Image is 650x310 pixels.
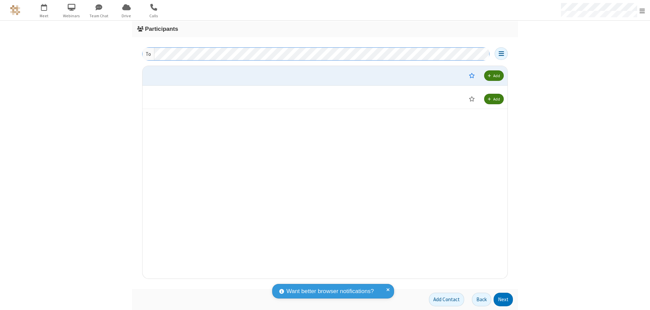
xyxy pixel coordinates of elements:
[31,13,57,19] span: Meet
[633,292,645,305] iframe: Chat
[464,70,479,81] button: Moderator
[10,5,20,15] img: QA Selenium DO NOT DELETE OR CHANGE
[286,287,374,296] span: Want better browser notifications?
[493,96,500,101] span: Add
[59,13,84,19] span: Webinars
[472,293,491,306] button: Back
[494,293,513,306] button: Next
[429,293,464,306] button: Add Contact
[493,73,500,78] span: Add
[114,13,139,19] span: Drive
[433,296,460,303] span: Add Contact
[484,70,503,81] button: Add
[484,94,503,104] button: Add
[86,13,112,19] span: Team Chat
[137,26,513,32] h3: Participants
[141,13,167,19] span: Calls
[143,66,508,279] div: grid
[464,93,479,105] button: Moderator
[143,48,154,60] div: To
[495,47,508,60] button: Open menu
